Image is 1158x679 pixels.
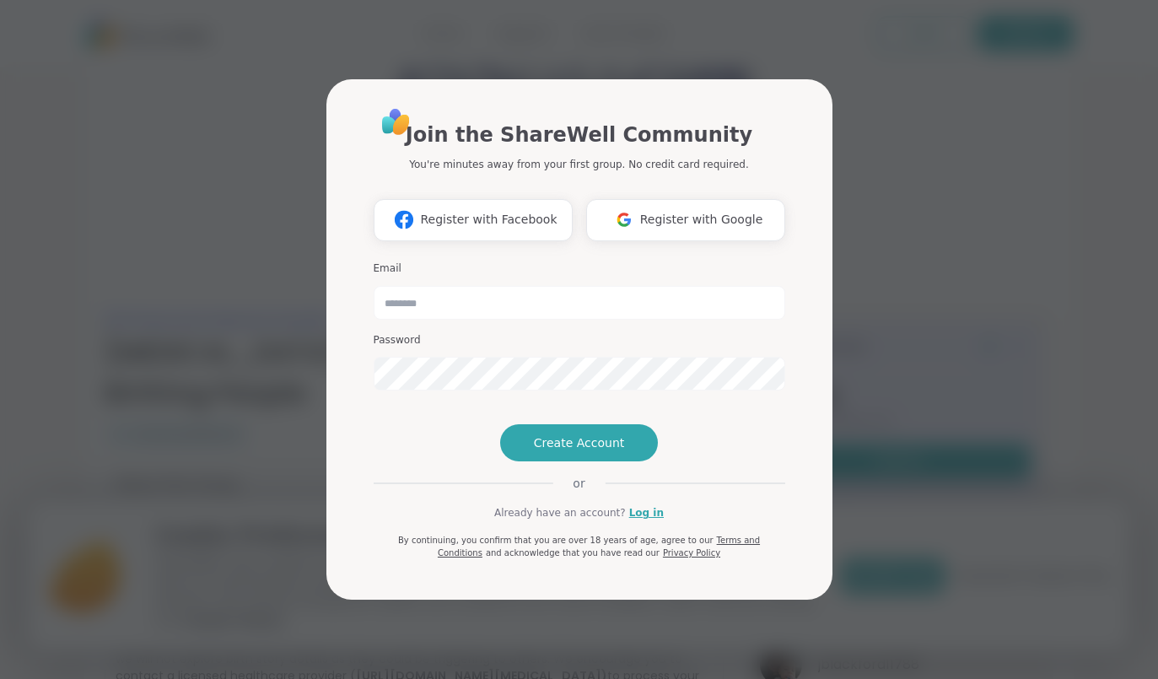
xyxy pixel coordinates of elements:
h3: Password [374,333,785,348]
img: ShareWell Logomark [388,204,420,235]
h3: Email [374,261,785,276]
a: Privacy Policy [663,548,720,558]
button: Register with Facebook [374,199,573,241]
span: Register with Google [640,211,763,229]
a: Log in [629,505,664,520]
span: Already have an account? [494,505,626,520]
span: or [552,475,605,492]
img: ShareWell Logomark [608,204,640,235]
button: Register with Google [586,199,785,241]
h1: Join the ShareWell Community [406,120,752,150]
img: ShareWell Logo [377,103,415,141]
span: and acknowledge that you have read our [486,548,660,558]
p: You're minutes away from your first group. No credit card required. [409,157,748,172]
span: Create Account [534,434,625,451]
span: Register with Facebook [420,211,557,229]
span: By continuing, you confirm that you are over 18 years of age, agree to our [398,536,714,545]
button: Create Account [500,424,659,461]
